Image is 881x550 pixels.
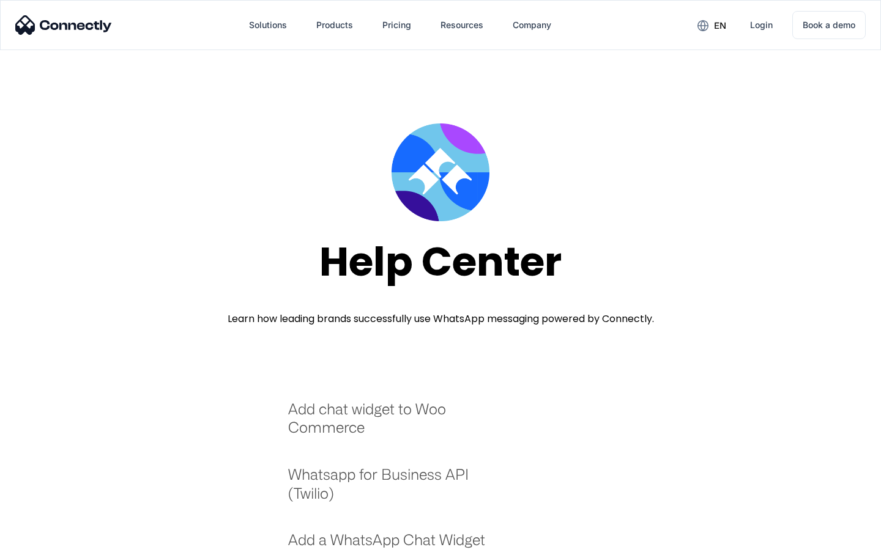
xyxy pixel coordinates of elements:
[15,15,112,35] img: Connectly Logo
[307,10,363,40] div: Products
[288,465,502,515] a: Whatsapp for Business API (Twilio)
[513,16,551,34] div: Company
[431,10,493,40] div: Resources
[714,17,726,34] div: en
[24,529,73,546] ul: Language list
[688,16,735,34] div: en
[441,16,483,34] div: Resources
[382,16,411,34] div: Pricing
[249,16,287,34] div: Solutions
[239,10,297,40] div: Solutions
[288,400,502,449] a: Add chat widget to Woo Commerce
[792,11,866,39] a: Book a demo
[740,10,782,40] a: Login
[373,10,421,40] a: Pricing
[503,10,561,40] div: Company
[319,240,562,284] div: Help Center
[12,529,73,546] aside: Language selected: English
[750,16,773,34] div: Login
[316,16,353,34] div: Products
[228,312,654,326] div: Learn how leading brands successfully use WhatsApp messaging powered by Connectly.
